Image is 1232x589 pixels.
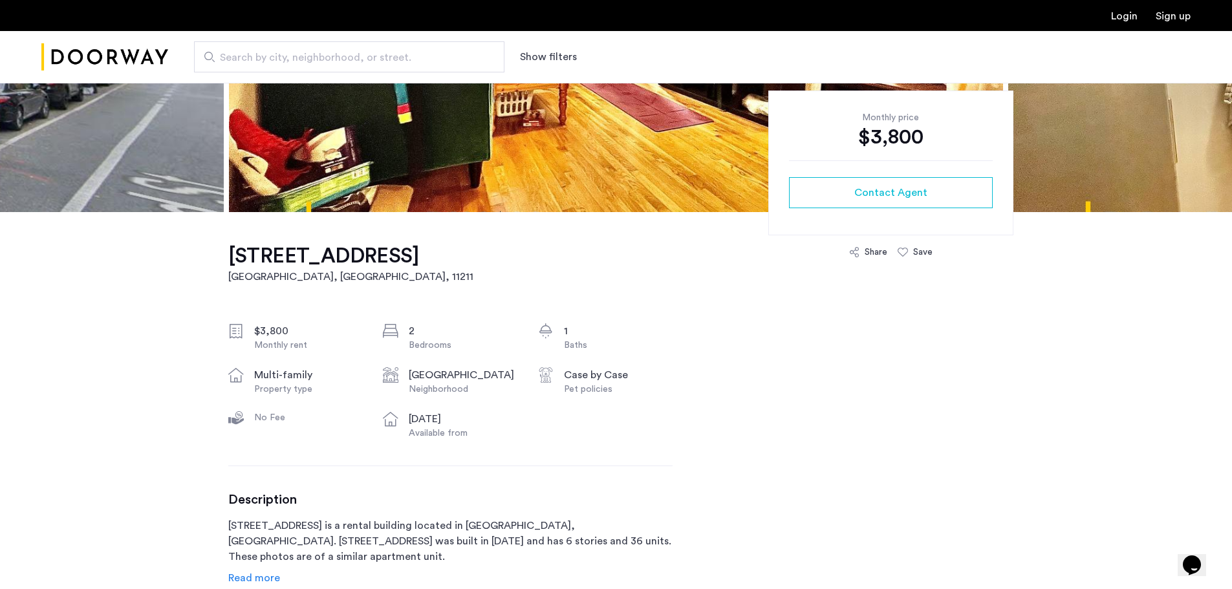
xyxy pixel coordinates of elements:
button: Show or hide filters [520,49,577,65]
div: 1 [564,323,673,339]
h2: [GEOGRAPHIC_DATA], [GEOGRAPHIC_DATA] , 11211 [228,269,473,284]
button: button [789,177,993,208]
a: Read info [228,570,280,586]
div: 2 [409,323,517,339]
iframe: chat widget [1178,537,1219,576]
div: [DATE] [409,411,517,427]
p: [STREET_ADDRESS] is a rental building located in [GEOGRAPHIC_DATA], [GEOGRAPHIC_DATA]. [STREET_AD... [228,518,673,564]
span: Search by city, neighborhood, or street. [220,50,468,65]
span: Contact Agent [854,185,927,200]
div: Baths [564,339,673,352]
h3: Description [228,492,673,508]
div: Neighborhood [409,383,517,396]
a: Login [1111,11,1138,21]
a: [STREET_ADDRESS][GEOGRAPHIC_DATA], [GEOGRAPHIC_DATA], 11211 [228,243,473,284]
h1: [STREET_ADDRESS] [228,243,473,269]
div: Monthly price [789,111,993,124]
div: Monthly rent [254,339,363,352]
div: [GEOGRAPHIC_DATA] [409,367,517,383]
div: Case by Case [564,367,673,383]
div: $3,800 [789,124,993,150]
div: Save [913,246,933,259]
div: Bedrooms [409,339,517,352]
div: $3,800 [254,323,363,339]
span: Read more [228,573,280,583]
div: Available from [409,427,517,440]
a: Registration [1156,11,1191,21]
div: multi-family [254,367,363,383]
div: No Fee [254,411,363,424]
input: Apartment Search [194,41,504,72]
div: Share [865,246,887,259]
div: Pet policies [564,383,673,396]
img: logo [41,33,168,81]
a: Cazamio Logo [41,33,168,81]
div: Property type [254,383,363,396]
